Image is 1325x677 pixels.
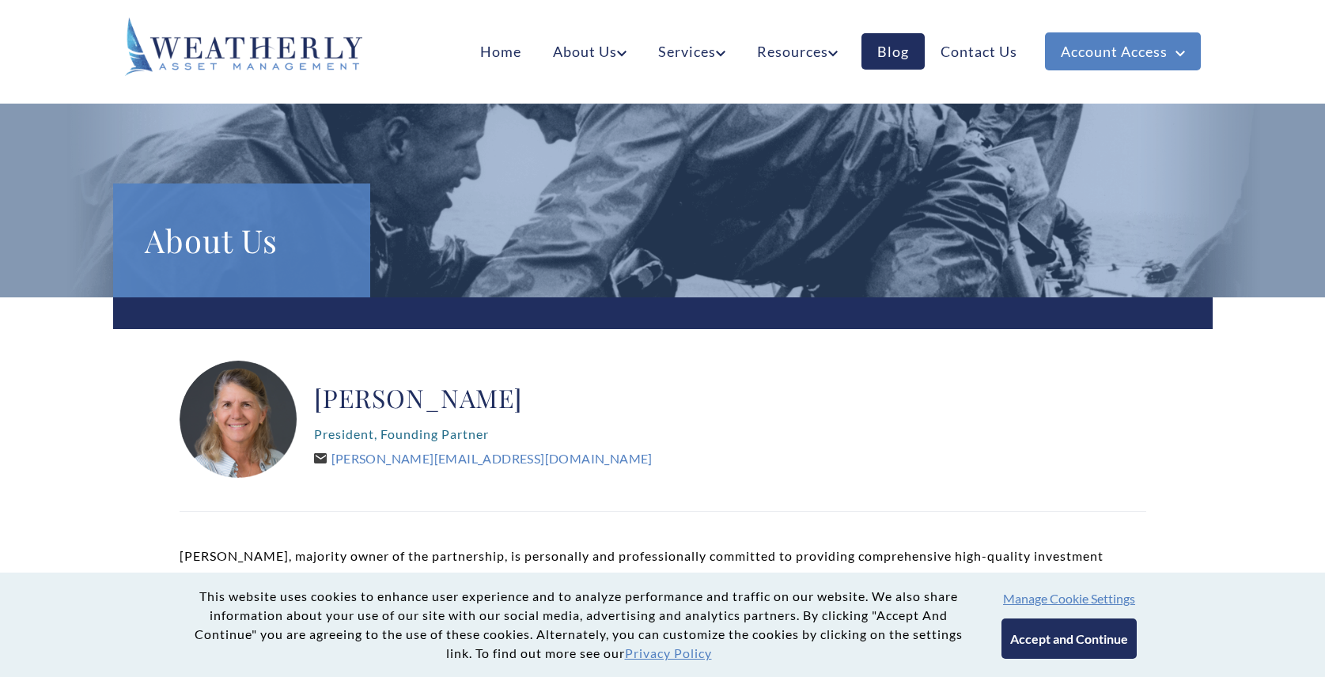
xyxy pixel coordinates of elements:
p: This website uses cookies to enhance user experience and to analyze performance and traffic on ou... [188,587,970,663]
p: President, Founding Partner [314,422,653,447]
a: Blog [861,33,925,70]
a: Privacy Policy [625,645,712,660]
a: Services [642,33,741,70]
img: Weatherly [125,17,362,76]
p: [PERSON_NAME], majority owner of the partnership, is personally and professionally committed to p... [180,543,1146,619]
a: Home [464,33,537,70]
h1: About Us [145,215,339,266]
a: Contact Us [925,33,1033,70]
a: Account Access [1045,32,1201,70]
h2: [PERSON_NAME] [314,382,653,414]
button: Accept and Continue [1001,618,1137,659]
a: [PERSON_NAME][EMAIL_ADDRESS][DOMAIN_NAME] [314,451,653,466]
a: About Us [537,33,642,70]
a: Resources [741,33,854,70]
button: Manage Cookie Settings [1003,591,1135,606]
